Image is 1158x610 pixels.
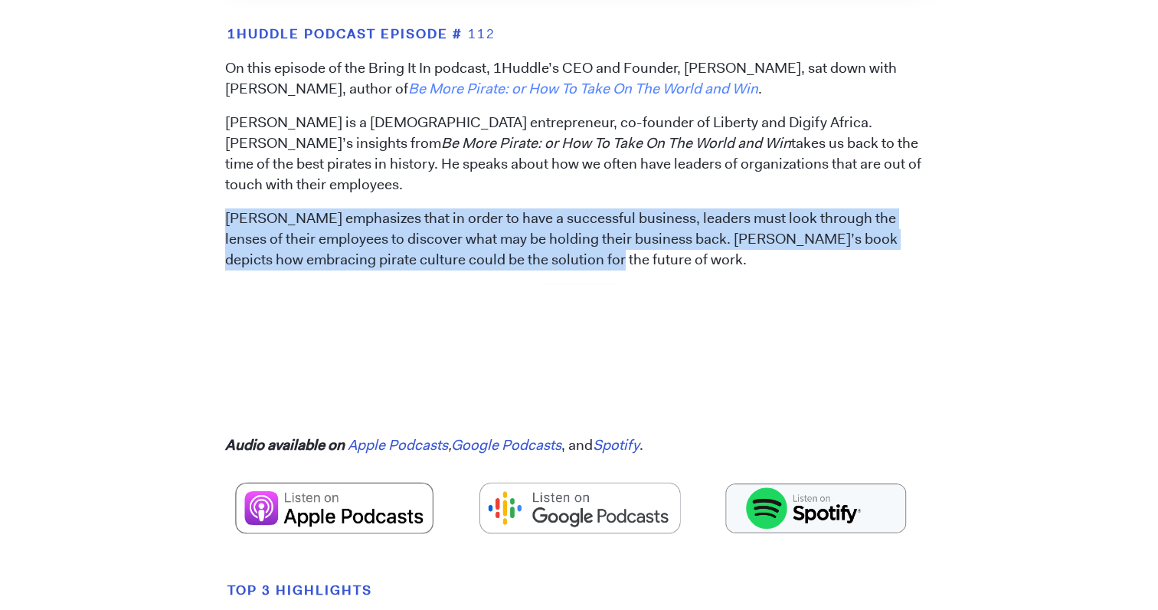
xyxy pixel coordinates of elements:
[225,435,934,456] p: , and .
[225,579,375,602] mark: TOP 3 HIGHLIGHTS
[225,435,345,454] em: Audio available on
[348,435,448,454] a: Apple Podcasts
[225,113,934,195] p: [PERSON_NAME] is a [DEMOGRAPHIC_DATA] entrepreneur, co-founder of Liberty and Digify Africa. [PER...
[408,79,758,98] a: Be More Pirate: or How To Take On The World and Win
[451,435,561,454] a: Google Podcasts
[448,435,561,454] em: ,
[225,23,466,45] mark: 1Huddle Podcast Episode #
[441,133,791,152] em: Be More Pirate: or How To Take On The World and Win
[465,23,498,45] mark: 112
[593,435,640,454] a: Spotify
[225,208,934,271] p: [PERSON_NAME] emphasizes that in order to have a successful business, leaders must look through t...
[225,58,934,100] p: On this episode of the Bring It In podcast, 1Huddle’s CEO and Founder, [PERSON_NAME], sat down wi...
